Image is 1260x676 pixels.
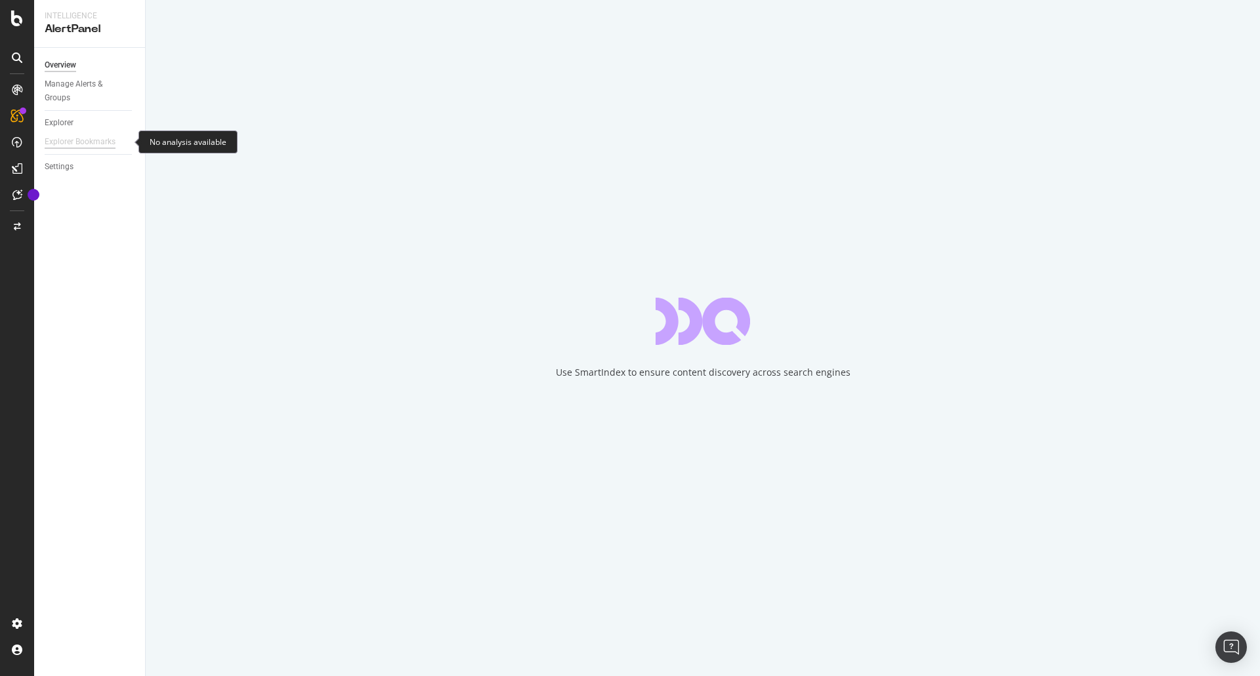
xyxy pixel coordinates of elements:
div: Explorer [45,116,73,130]
div: Use SmartIndex to ensure content discovery across search engines [556,366,850,379]
div: animation [656,298,750,345]
div: Open Intercom Messenger [1215,631,1247,663]
a: Overview [45,58,136,72]
a: Explorer [45,116,136,130]
div: Intelligence [45,10,135,22]
div: Explorer Bookmarks [45,135,115,149]
div: AlertPanel [45,22,135,37]
div: Settings [45,160,73,174]
div: Manage Alerts & Groups [45,77,123,105]
a: Manage Alerts & Groups [45,77,136,105]
div: No analysis available [138,130,238,153]
div: Overview [45,58,76,72]
div: Tooltip anchor [28,189,39,201]
a: Explorer Bookmarks [45,135,129,149]
a: Settings [45,160,136,174]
